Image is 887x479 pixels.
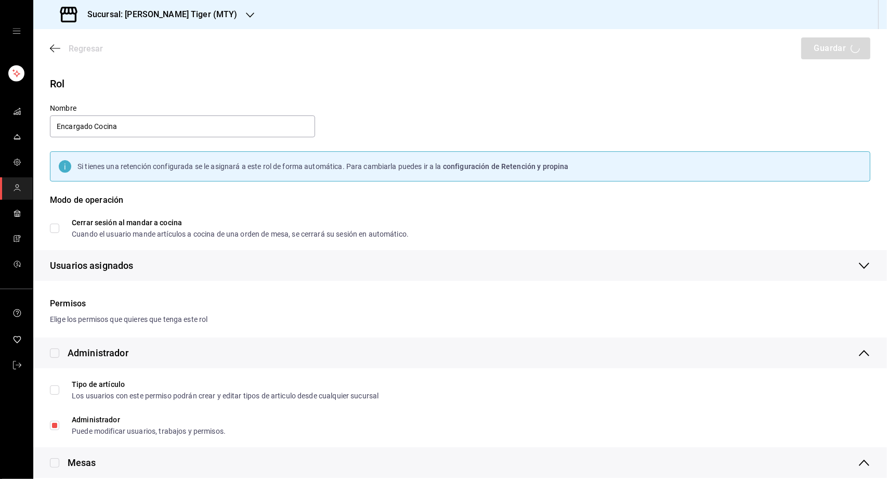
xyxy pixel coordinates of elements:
[443,162,569,171] span: configuración de Retención y propina
[72,416,226,423] div: Administrador
[72,392,379,399] div: Los usuarios con este permiso podrán crear y editar tipos de articulo desde cualquier sucursal
[50,314,870,325] div: Elige los permisos que quieres que tenga este rol
[68,456,96,470] div: Mesas
[50,258,133,273] span: Usuarios asignados
[72,381,379,388] div: Tipo de artículo
[50,194,870,219] div: Modo de operación
[72,428,226,435] div: Puede modificar usuarios, trabajos y permisos.
[50,105,315,112] label: Nombre
[50,76,870,92] div: Rol
[72,219,409,226] div: Cerrar sesión al mandar a cocina
[79,8,238,21] h3: Sucursal: [PERSON_NAME] Tiger (MTY)
[72,230,409,238] div: Cuando el usuario mande artículos a cocina de una orden de mesa, se cerrará su sesión en automático.
[68,346,128,360] div: Administrador
[12,27,21,35] button: open drawer
[50,297,870,310] div: Permisos
[77,162,443,171] span: Si tienes una retención configurada se le asignará a este rol de forma automática. Para cambiarla...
